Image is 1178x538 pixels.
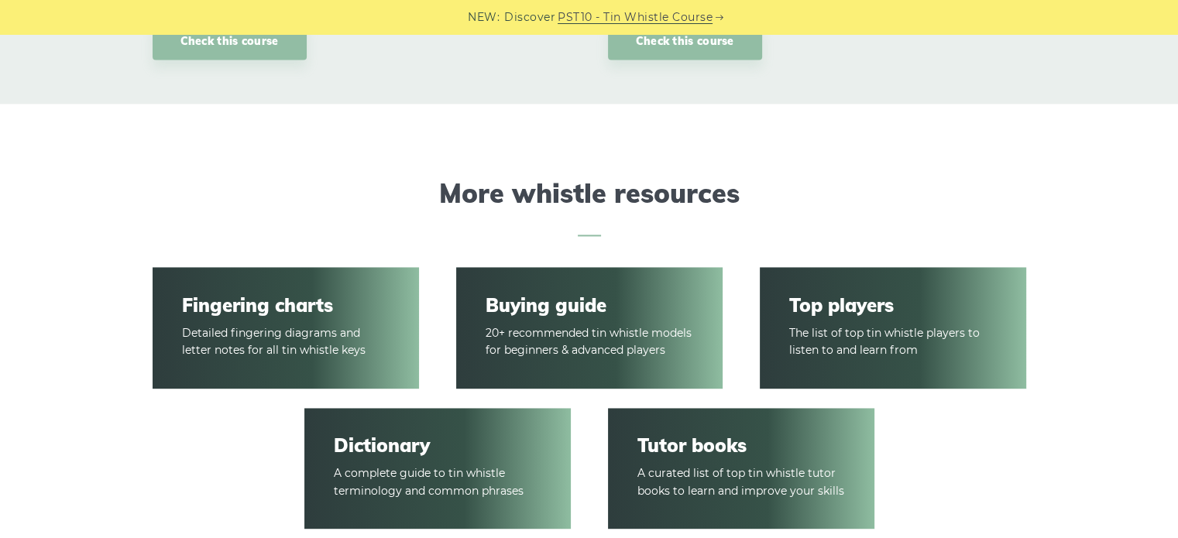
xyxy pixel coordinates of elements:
[182,294,389,317] a: Fingering charts
[468,9,500,26] span: NEW:
[504,9,555,26] span: Discover
[334,434,541,457] a: Dictionary
[789,294,996,317] a: Top players
[608,23,762,60] a: Check this course
[153,23,307,60] a: Check this course
[486,294,692,317] a: Buying guide
[637,434,844,457] a: Tutor books
[558,9,713,26] a: PST10 - Tin Whistle Course
[153,178,1026,236] h2: More whistle resources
